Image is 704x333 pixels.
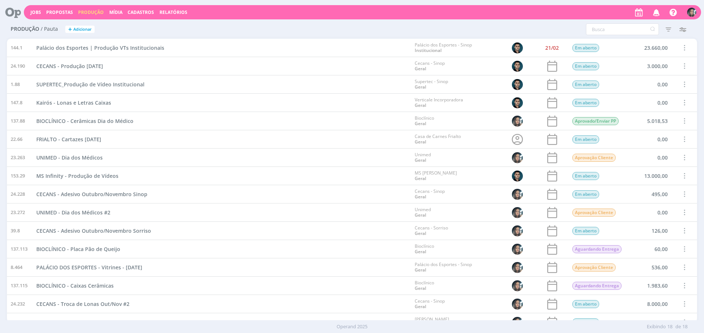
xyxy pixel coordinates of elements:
[11,246,27,253] span: 137.113
[415,134,461,145] div: Casa de Carnes Frialto
[415,116,434,126] div: Bioclínico
[627,203,671,221] div: 0,00
[415,207,431,218] div: Unimed
[415,303,426,310] a: Geral
[36,282,114,289] a: BIOCLÍNICO - Caixas Cerâmicas
[512,116,523,127] img: A
[572,227,599,235] span: Em aberto
[687,8,696,17] img: A
[512,42,523,53] img: J
[572,172,599,180] span: Em aberto
[36,135,101,143] a: FRIALTO - Cartazes [DATE]
[36,62,103,70] a: CECANS - Produção [DATE]
[36,154,103,161] a: UNIMED - Dia dos Médicos
[415,189,445,199] div: Cecans - Sinop
[572,263,616,272] span: Aprovação Cliente
[627,277,671,295] div: 1.983,60
[572,245,621,253] span: Aguardando Entrega
[415,285,426,291] a: Geral
[36,99,111,106] span: Kairós - Lonas e Letras Caixas
[627,240,671,258] div: 60,00
[572,99,599,107] span: Em aberto
[512,61,523,72] img: J
[415,97,463,108] div: Verticale Incorporadora
[627,75,671,93] div: 0,00
[128,9,154,15] span: Cadastros
[11,81,20,88] span: 1.88
[627,295,671,313] div: 8.000,00
[109,9,122,15] a: Mídia
[415,225,448,236] div: Cecans - Sorriso
[512,189,523,200] img: A
[78,9,104,15] a: Produção
[68,26,72,33] span: +
[415,212,426,218] a: Geral
[572,282,621,290] span: Aguardando Entrega
[159,9,187,15] a: Relatórios
[46,9,73,15] span: Propostas
[36,99,111,106] a: Kairós - Lonas e Letras Caixas
[415,42,472,53] div: Palácio dos Esportes - Sinop
[627,258,671,276] div: 536,00
[36,117,133,124] span: BIOCLÍNICO - Cerâmicas Dia do Médico
[415,280,434,291] div: Bioclínico
[36,209,110,216] span: UNIMED - Dia dos Médicos #2
[512,299,523,310] img: A
[627,94,671,112] div: 0,00
[627,313,671,331] div: 3.600,00
[36,300,129,308] a: CECANS - Troca de Lonas Out/Nov #2
[36,245,120,253] a: BIOCLÍNICO - Placa Pão de Queijo
[36,282,114,289] span: BIOCLÍNICO - Caixas Cerâmicas
[125,10,156,15] button: Cadastros
[627,130,671,148] div: 0,00
[545,45,559,50] div: 21/02
[415,61,445,71] div: Cecans - Sinop
[415,244,434,254] div: Bioclínico
[512,97,523,108] img: J
[415,79,448,90] div: Supertec - Sinop
[415,47,441,53] a: Institucional
[572,318,599,326] span: Em aberto
[36,319,148,326] span: ARROZ ENGENHO - Repasse Prêmio Outubro
[667,323,672,330] span: 18
[36,117,133,125] a: BIOCLÍNICO - Cerâmicas Dia do Médico
[36,209,110,216] a: UNIMED - Dia dos Médicos #2
[73,27,92,32] span: Adicionar
[572,44,599,52] span: Em aberto
[415,262,472,273] div: Palácio dos Esportes - Sinop
[11,264,22,271] span: 8.464
[36,44,164,51] span: Palácio dos Esportes | Produção VTs Institucionais
[107,10,125,15] button: Mídia
[415,139,426,145] a: Geral
[415,175,426,182] a: Geral
[36,227,151,234] span: CECANS - Adesivo Outubro/Novembro Sorriso
[157,10,190,15] button: Relatórios
[415,120,426,127] a: Geral
[627,39,671,57] div: 23.660,00
[675,323,681,330] span: de
[44,10,75,15] button: Propostas
[36,263,142,271] a: PALÁCIO DOS ESPORTES - Vitrines - [DATE]
[36,81,144,88] span: SUPERTEC_Produção de Vídeo Institucional
[415,299,445,309] div: Cecans - Sinop
[65,26,95,33] button: +Adicionar
[572,81,599,89] span: Em aberto
[11,63,25,70] span: 24.190
[11,26,39,32] span: Produção
[36,227,151,235] a: CECANS - Adesivo Outubro/Novembro Sorriso
[11,227,20,235] span: 39.8
[36,264,142,271] span: PALÁCIO DOS ESPORTES - Vitrines - [DATE]
[627,167,671,185] div: 13.000,00
[11,136,22,143] span: 22.66
[627,149,671,166] div: 0,00
[415,267,426,273] a: Geral
[512,225,523,236] img: A
[647,323,666,330] span: Exibindo
[586,23,659,35] input: Busca
[415,152,431,163] div: Unimed
[512,207,523,218] img: A
[627,185,671,203] div: 495,00
[11,44,22,52] span: 144.1
[36,154,103,161] span: UNIMED - Dia dos Médicos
